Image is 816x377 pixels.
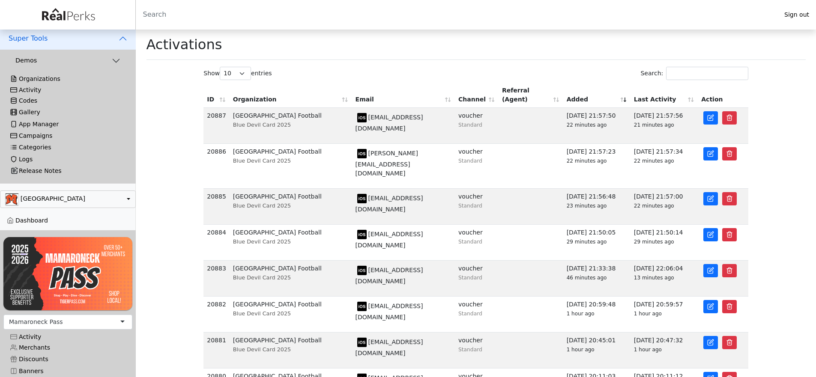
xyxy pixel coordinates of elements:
td: 20884 [203,225,230,261]
td: 20887 [203,108,230,144]
span: Blue Devil Card 2025 [233,274,291,281]
input: Search [136,4,777,25]
td: [EMAIL_ADDRESS][DOMAIN_NAME] [352,332,455,368]
select: Showentries [220,67,251,80]
td: [DATE] 20:59:57 [631,297,698,332]
a: Discounts [3,353,132,365]
td: [EMAIL_ADDRESS][DOMAIN_NAME] [352,261,455,297]
td: [GEOGRAPHIC_DATA] Football [230,297,352,332]
span: 46 minutes ago [567,275,607,281]
span: 21 minutes ago [634,122,674,128]
a: Merchants [3,342,132,353]
th: Last Activity: activate to sort column ascending [631,83,698,108]
span: 1 hour ago [567,347,595,353]
td: [DATE] 22:06:04 [631,261,698,297]
span: 29 minutes ago [567,239,607,245]
a: Categories [3,142,132,153]
td: voucher [455,332,499,368]
span: model: iPhone device: ios id: 176E6A5D-AC26-479F-98B2-3962792E176E [356,114,368,121]
div: Mamaroneck Pass [9,318,63,327]
td: [DATE] 21:57:50 [563,108,631,144]
span: model: iPhone device: ios id: 68CA3BE6-7B02-4BFE-897B-ED7C26C99B0E [356,338,368,345]
td: voucher [455,297,499,332]
td: [GEOGRAPHIC_DATA] Football [230,261,352,297]
td: voucher [455,261,499,297]
small: Standard [458,347,482,353]
div: Activity [10,86,126,94]
a: Logs [3,154,132,165]
span: model: iPhone device: ios id: 112823C9-8471-44EE-86EF-23C9D99A6944 [356,303,368,309]
span: 22 minutes ago [634,158,674,164]
span: Blue Devil Card 2025 [233,346,291,353]
small: Standard [458,311,482,317]
span: 22 minutes ago [634,203,674,209]
td: voucher [455,144,499,189]
input: Search: [666,67,748,80]
a: Sign out [777,9,816,21]
small: Standard [458,203,482,209]
td: [DATE] 21:57:34 [631,144,698,189]
span: model: iPhone device: ios id: 3A4FD2AF-4708-424F-9C76-EA6FBF2BB005 [356,231,368,237]
span: 13 minutes ago [634,275,674,281]
td: [DATE] 20:45:01 [563,332,631,368]
td: 20886 [203,144,230,189]
td: [DATE] 21:50:05 [563,225,631,261]
td: [EMAIL_ADDRESS][DOMAIN_NAME] [352,225,455,261]
span: Blue Devil Card 2025 [233,157,291,164]
a: Release Notes [3,165,132,177]
small: Standard [458,158,482,164]
small: Standard [458,122,482,128]
span: Blue Devil Card 2025 [233,122,291,128]
td: 20885 [203,189,230,225]
th: Action [698,83,748,108]
td: [DATE] 20:59:48 [563,297,631,332]
small: Standard [458,239,482,245]
td: [PERSON_NAME][EMAIL_ADDRESS][DOMAIN_NAME] [352,144,455,189]
h1: Activations [146,36,222,53]
span: 1 hour ago [567,311,595,317]
td: [EMAIL_ADDRESS][DOMAIN_NAME] [352,108,455,144]
span: 22 minutes ago [567,158,607,164]
td: [DATE] 21:50:14 [631,225,698,261]
th: Added: activate to sort column ascending [563,83,631,108]
td: [GEOGRAPHIC_DATA] Football [230,144,352,189]
th: Email: activate to sort column ascending [352,83,455,108]
td: [DATE] 21:33:38 [563,261,631,297]
td: [EMAIL_ADDRESS][DOMAIN_NAME] [352,297,455,332]
th: ID: activate to sort column ascending [203,83,230,108]
td: voucher [455,189,499,225]
td: [GEOGRAPHIC_DATA] Football [230,225,352,261]
td: [DATE] 21:57:23 [563,144,631,189]
a: App Manager [3,118,132,130]
label: Search: [640,67,748,80]
div: Activity [10,333,126,341]
td: [DATE] 20:47:32 [631,332,698,368]
td: [EMAIL_ADDRESS][DOMAIN_NAME] [352,189,455,225]
span: model: iPhone device: ios id: 3E03A0D4-B5F7-4B96-82D0-968BD47E80DC [356,150,368,157]
a: Campaigns [3,130,132,142]
td: voucher [455,108,499,144]
span: model: iPhone device: ios id: 289CF632-79F2-403B-A9D1-014E83726CA6 [356,195,368,202]
th: Organization: activate to sort column ascending [230,83,352,108]
td: 20882 [203,297,230,332]
td: 20883 [203,261,230,297]
th: Referral (Agent): activate to sort column ascending [499,83,563,108]
td: 20881 [203,332,230,368]
span: 1 hour ago [634,347,662,353]
td: [DATE] 21:57:56 [631,108,698,144]
span: 29 minutes ago [634,239,674,245]
span: Blue Devil Card 2025 [233,202,291,209]
a: Gallery [3,107,132,118]
span: Blue Devil Card 2025 [233,310,291,317]
td: [GEOGRAPHIC_DATA] Football [230,189,352,225]
img: UvwXJMpi3zTF1NL6z0MrguGCGojMqrs78ysOqfof.png [3,237,132,310]
a: Organizations [3,73,132,85]
td: [GEOGRAPHIC_DATA] Football [230,332,352,368]
span: 23 minutes ago [567,203,607,209]
td: [GEOGRAPHIC_DATA] Football [230,108,352,144]
td: [DATE] 21:57:00 [631,189,698,225]
td: [DATE] 21:56:48 [563,189,631,225]
span: 1 hour ago [634,311,662,317]
td: voucher [455,225,499,261]
a: Codes [3,95,132,107]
